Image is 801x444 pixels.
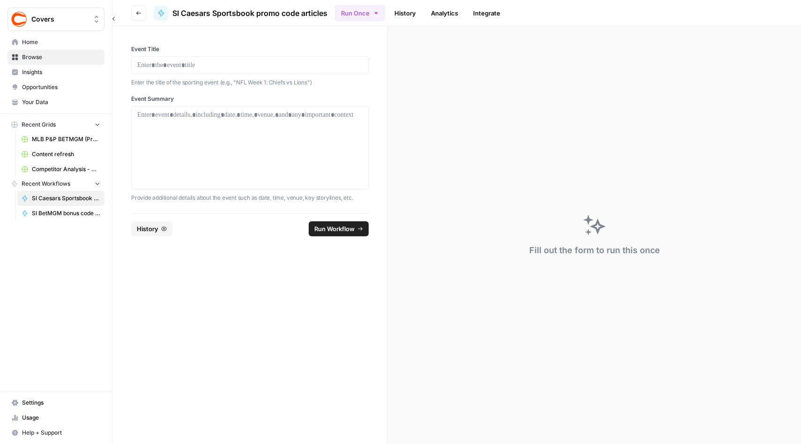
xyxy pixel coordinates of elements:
[7,395,104,410] a: Settings
[131,95,369,103] label: Event Summary
[17,206,104,221] a: SI BetMGM bonus code articles
[7,50,104,65] a: Browse
[22,429,100,437] span: Help + Support
[32,194,100,203] span: SI Caesars Sportsbook promo code articles
[335,5,385,21] button: Run Once
[172,8,327,19] span: SI Caesars Sportsbook promo code articles
[7,8,104,31] button: Workspace: Covers
[7,65,104,80] a: Insights
[17,162,104,177] a: Competitor Analysis - URL Specific Grid
[22,98,100,106] span: Your Data
[22,180,70,188] span: Recent Workflows
[467,6,506,21] a: Integrate
[22,120,56,129] span: Recent Grids
[32,209,100,218] span: SI BetMGM bonus code articles
[529,244,660,257] div: Fill out the form to run this once
[22,68,100,76] span: Insights
[22,414,100,422] span: Usage
[11,11,28,28] img: Covers Logo
[22,399,100,407] span: Settings
[17,132,104,147] a: MLB P&P BETMGM (Production) Grid (1)
[7,118,104,132] button: Recent Grids
[7,410,104,425] a: Usage
[425,6,464,21] a: Analytics
[7,177,104,191] button: Recent Workflows
[309,221,369,236] button: Run Workflow
[7,95,104,110] a: Your Data
[7,35,104,50] a: Home
[131,78,369,87] p: Enter the title of the sporting event (e.g., "NFL Week 1: Chiefs vs Lions")
[154,6,327,21] a: SI Caesars Sportsbook promo code articles
[17,191,104,206] a: SI Caesars Sportsbook promo code articles
[32,150,100,158] span: Content refresh
[7,80,104,95] a: Opportunities
[131,193,369,203] p: Provide additional details about the event such as date, time, venue, key storylines, etc.
[131,221,172,236] button: History
[131,45,369,53] label: Event Title
[22,38,100,46] span: Home
[17,147,104,162] a: Content refresh
[22,83,100,91] span: Opportunities
[32,165,100,173] span: Competitor Analysis - URL Specific Grid
[137,224,158,233] span: History
[314,224,355,233] span: Run Workflow
[7,425,104,440] button: Help + Support
[31,15,88,24] span: Covers
[22,53,100,61] span: Browse
[32,135,100,143] span: MLB P&P BETMGM (Production) Grid (1)
[389,6,422,21] a: History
